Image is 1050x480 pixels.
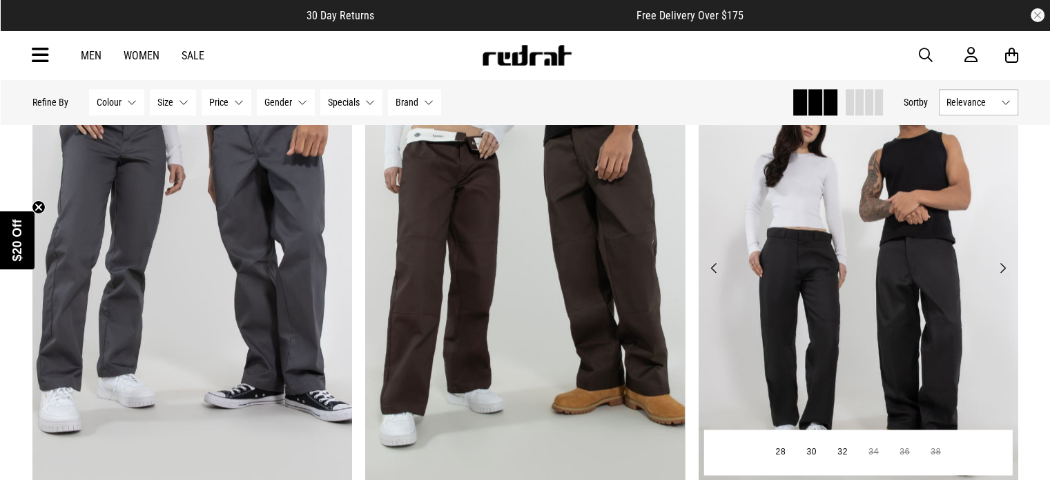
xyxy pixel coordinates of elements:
button: 32 [827,440,858,465]
span: by [919,97,928,108]
a: Men [81,49,101,62]
button: Price [202,89,251,115]
button: 28 [765,440,796,465]
span: Brand [396,97,418,108]
button: Next [993,260,1011,276]
button: 34 [858,440,889,465]
button: Size [150,89,196,115]
span: Colour [97,97,121,108]
a: Sale [182,49,204,62]
button: Previous [706,260,723,276]
span: Gender [264,97,292,108]
button: 38 [920,440,951,465]
button: Gender [257,89,315,115]
p: Refine By [32,97,68,108]
button: Close teaser [32,200,46,214]
span: Relevance [946,97,995,108]
span: Specials [328,97,360,108]
button: Brand [388,89,441,115]
span: Size [157,97,173,108]
button: Specials [320,89,382,115]
span: $20 Off [10,219,24,261]
iframe: Customer reviews powered by Trustpilot [402,8,609,22]
button: Sortby [904,94,928,111]
a: Women [124,49,159,62]
button: 30 [796,440,827,465]
button: Colour [89,89,144,115]
button: Open LiveChat chat widget [11,6,52,47]
img: Redrat logo [481,45,572,66]
button: 36 [889,440,920,465]
span: Free Delivery Over $175 [636,9,743,22]
button: Relevance [939,89,1018,115]
span: Price [209,97,229,108]
span: 30 Day Returns [307,9,374,22]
